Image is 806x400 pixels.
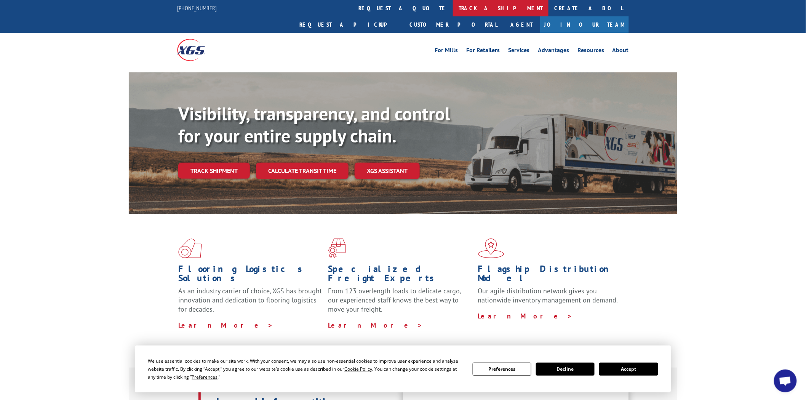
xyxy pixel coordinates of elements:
a: Resources [577,47,604,56]
span: As an industry carrier of choice, XGS has brought innovation and dedication to flooring logistics... [178,286,322,314]
img: xgs-icon-flagship-distribution-model-red [478,238,504,258]
a: Learn More > [178,321,273,330]
a: For Mills [435,47,458,56]
a: Join Our Team [540,16,629,33]
a: For Retailers [466,47,500,56]
b: Visibility, transparency, and control for your entire supply chain. [178,102,450,147]
a: Track shipment [178,163,250,179]
div: Cookie Consent Prompt [135,346,671,392]
button: Accept [599,363,658,376]
a: About [612,47,629,56]
span: Preferences [192,374,217,380]
img: xgs-icon-total-supply-chain-intelligence-red [178,238,202,258]
a: XGS ASSISTANT [355,163,420,179]
a: [PHONE_NUMBER] [177,4,217,12]
h1: Flooring Logistics Solutions [178,264,322,286]
a: Agent [503,16,540,33]
a: Customer Portal [404,16,503,33]
h1: Specialized Freight Experts [328,264,472,286]
a: Request a pickup [294,16,404,33]
div: We use essential cookies to make our site work. With your consent, we may also use non-essential ... [148,357,463,381]
a: Services [508,47,529,56]
button: Decline [536,363,595,376]
a: Calculate transit time [256,163,349,179]
a: Learn More > [478,312,573,320]
button: Preferences [473,363,531,376]
span: Cookie Policy [344,366,372,372]
div: Open chat [774,370,797,392]
p: From 123 overlength loads to delicate cargo, our experienced staff knows the best way to move you... [328,286,472,320]
h1: Flagship Distribution Model [478,264,622,286]
a: Advantages [538,47,569,56]
a: Learn More > [328,321,423,330]
span: Our agile distribution network gives you nationwide inventory management on demand. [478,286,618,304]
img: xgs-icon-focused-on-flooring-red [328,238,346,258]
